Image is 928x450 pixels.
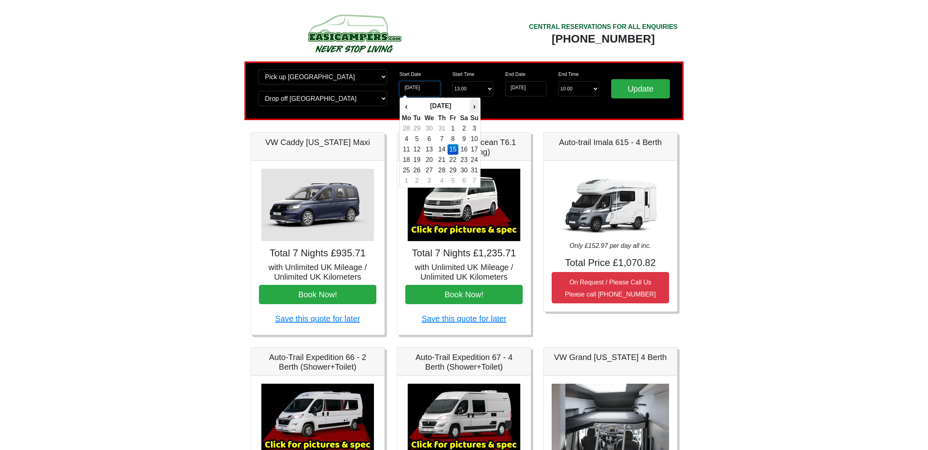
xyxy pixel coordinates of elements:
td: 20 [422,155,436,165]
td: 3 [422,176,436,186]
td: 28 [436,165,448,176]
th: Th [436,113,448,123]
th: Sa [458,113,470,123]
input: Update [611,79,670,98]
i: Only £152.97 per day all inc. [570,242,651,249]
td: 30 [422,123,436,134]
a: Save this quote for later [421,314,506,323]
td: 25 [401,165,411,176]
th: [DATE] [411,99,470,113]
img: Auto-trail Imala 615 - 4 Berth [554,169,667,241]
td: 24 [470,155,478,165]
td: 16 [458,144,470,155]
img: VW California Ocean T6.1 (Auto, Awning) [408,169,520,241]
a: Save this quote for later [275,314,360,323]
td: 5 [411,134,422,144]
th: We [422,113,436,123]
td: 31 [470,165,478,176]
small: On Request / Please Call Us Please call [PHONE_NUMBER] [565,279,656,298]
div: CENTRAL RESERVATIONS FOR ALL ENQUIRIES [529,22,678,32]
h5: VW Grand [US_STATE] 4 Berth [552,352,669,362]
td: 7 [436,134,448,144]
h4: Total 7 Nights £935.71 [259,247,376,259]
label: Start Date [399,71,421,78]
td: 2 [458,123,470,134]
img: campers-checkout-logo.png [278,11,431,55]
td: 27 [422,165,436,176]
input: Return Date [505,81,546,96]
input: Start Date [399,81,440,96]
th: › [470,99,478,113]
td: 29 [411,123,422,134]
h4: Total Price £1,070.82 [552,257,669,269]
td: 22 [448,155,458,165]
h5: VW Caddy [US_STATE] Maxi [259,137,376,147]
button: Book Now! [259,285,376,304]
td: 17 [470,144,478,155]
td: 10 [470,134,478,144]
h5: Auto-trail Imala 615 - 4 Berth [552,137,669,147]
th: Tu [411,113,422,123]
td: 15 [448,144,458,155]
th: Fr [448,113,458,123]
td: 8 [448,134,458,144]
th: Mo [401,113,411,123]
label: End Time [558,71,579,78]
th: ‹ [401,99,411,113]
td: 5 [448,176,458,186]
h5: Auto-Trail Expedition 67 - 4 Berth (Shower+Toilet) [405,352,523,372]
div: [PHONE_NUMBER] [529,32,678,46]
td: 9 [458,134,470,144]
td: 3 [470,123,478,134]
label: End Date [505,71,526,78]
td: 6 [422,134,436,144]
td: 26 [411,165,422,176]
button: Book Now! [405,285,523,304]
td: 31 [436,123,448,134]
td: 18 [401,155,411,165]
td: 4 [401,134,411,144]
label: Start Time [452,71,474,78]
h5: with Unlimited UK Mileage / Unlimited UK Kilometers [405,262,523,282]
td: 14 [436,144,448,155]
td: 7 [470,176,478,186]
td: 2 [411,176,422,186]
h5: Auto-Trail Expedition 66 - 2 Berth (Shower+Toilet) [259,352,376,372]
button: On Request / Please Call UsPlease call [PHONE_NUMBER] [552,272,669,303]
td: 11 [401,144,411,155]
td: 13 [422,144,436,155]
td: 21 [436,155,448,165]
td: 19 [411,155,422,165]
td: 30 [458,165,470,176]
td: 1 [401,176,411,186]
td: 6 [458,176,470,186]
td: 12 [411,144,422,155]
td: 1 [448,123,458,134]
td: 23 [458,155,470,165]
img: VW Caddy California Maxi [261,169,374,241]
td: 4 [436,176,448,186]
td: 28 [401,123,411,134]
td: 29 [448,165,458,176]
h4: Total 7 Nights £1,235.71 [405,247,523,259]
th: Su [470,113,478,123]
h5: with Unlimited UK Mileage / Unlimited UK Kilometers [259,262,376,282]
